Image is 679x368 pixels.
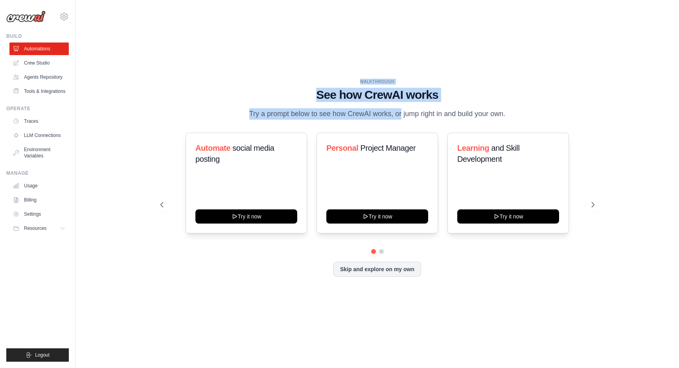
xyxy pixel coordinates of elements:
span: Personal [326,144,358,152]
span: Learning [457,144,489,152]
a: Environment Variables [9,143,69,162]
span: Logout [35,352,50,358]
a: Tools & Integrations [9,85,69,98]
a: Agents Repository [9,71,69,83]
a: LLM Connections [9,129,69,142]
span: Automate [195,144,230,152]
div: Operate [6,105,69,112]
button: Skip and explore on my own [333,262,421,277]
div: 채팅 위젯 [640,330,679,368]
a: Traces [9,115,69,128]
span: Project Manager [360,144,416,152]
a: Usage [9,179,69,192]
a: Billing [9,194,69,206]
button: Try it now [195,209,297,224]
span: Resources [24,225,46,231]
button: Try it now [457,209,559,224]
span: social media posting [195,144,274,163]
a: Settings [9,208,69,220]
h1: See how CrewAI works [160,88,594,102]
p: Try a prompt below to see how CrewAI works, or jump right in and build your own. [245,108,510,120]
img: Logo [6,11,46,22]
iframe: Chat Widget [640,330,679,368]
button: Try it now [326,209,428,224]
div: WALKTHROUGH [160,79,594,85]
button: Logout [6,348,69,362]
button: Resources [9,222,69,235]
div: Build [6,33,69,39]
span: and Skill Development [457,144,519,163]
a: Crew Studio [9,57,69,69]
a: Automations [9,43,69,55]
div: Manage [6,170,69,176]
